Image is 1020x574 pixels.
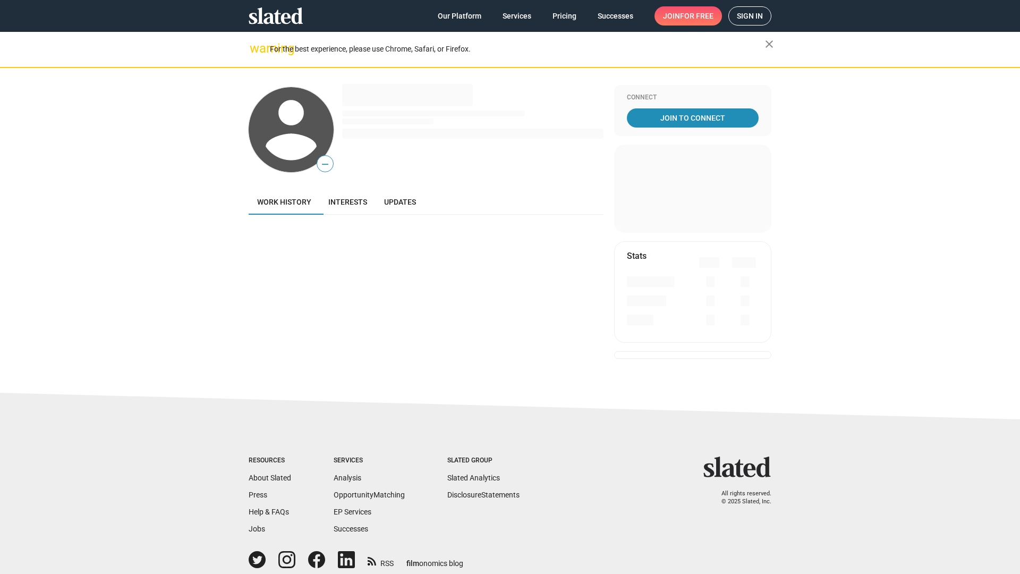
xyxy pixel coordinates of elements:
a: Work history [249,189,320,215]
a: Pricing [544,6,585,26]
span: Updates [384,198,416,206]
span: — [317,157,333,171]
span: Interests [328,198,367,206]
a: Our Platform [429,6,490,26]
a: About Slated [249,474,291,482]
a: RSS [368,552,394,569]
mat-icon: warning [250,42,262,55]
a: DisclosureStatements [447,491,520,499]
p: All rights reserved. © 2025 Slated, Inc. [710,490,771,505]
a: Help & FAQs [249,508,289,516]
a: Interests [320,189,376,215]
a: Jobs [249,525,265,533]
a: Successes [589,6,642,26]
span: Services [503,6,531,26]
div: Slated Group [447,457,520,465]
span: Pricing [552,6,576,26]
div: Services [334,457,405,465]
span: Our Platform [438,6,481,26]
mat-icon: close [763,38,776,50]
a: Join To Connect [627,108,759,128]
div: For the best experience, please use Chrome, Safari, or Firefox. [270,42,765,56]
div: Resources [249,457,291,465]
a: Successes [334,525,368,533]
a: filmonomics blog [406,550,463,569]
span: Join To Connect [629,108,756,128]
a: Sign in [728,6,771,26]
a: Updates [376,189,424,215]
mat-card-title: Stats [627,250,647,261]
span: Sign in [737,7,763,25]
span: Join [663,6,713,26]
a: Analysis [334,474,361,482]
span: film [406,559,419,568]
a: EP Services [334,508,371,516]
a: Slated Analytics [447,474,500,482]
a: Services [494,6,540,26]
span: Work history [257,198,311,206]
span: for free [680,6,713,26]
a: Press [249,491,267,499]
a: OpportunityMatching [334,491,405,499]
span: Successes [598,6,633,26]
a: Joinfor free [654,6,722,26]
div: Connect [627,94,759,102]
